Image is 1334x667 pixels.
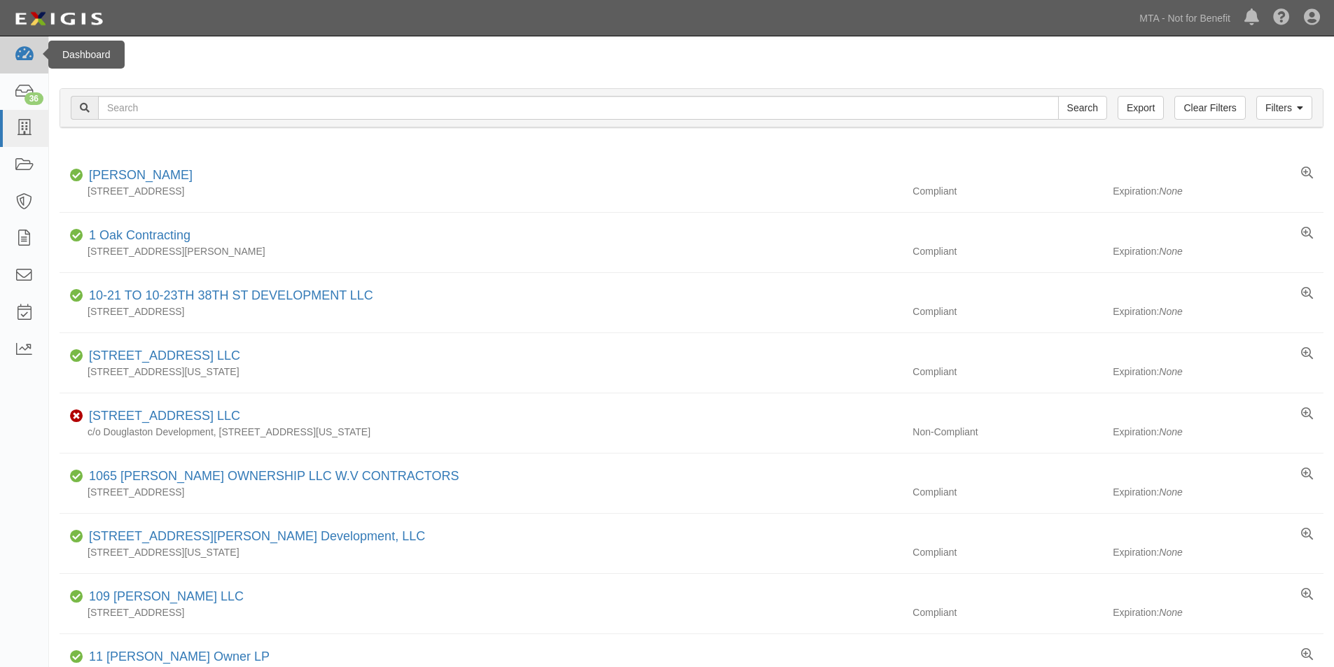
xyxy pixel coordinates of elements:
[1256,96,1312,120] a: Filters
[60,545,902,559] div: [STREET_ADDRESS][US_STATE]
[1058,96,1107,120] input: Search
[1159,306,1182,317] i: None
[1301,528,1313,542] a: View results summary
[25,92,43,105] div: 36
[70,291,83,301] i: Compliant
[83,287,373,305] div: 10-21 TO 10-23TH 38TH ST DEVELOPMENT LLC
[83,347,240,365] div: 1065 Atlantic Avenue LLC
[1301,227,1313,241] a: View results summary
[1301,648,1313,662] a: View results summary
[89,168,193,182] a: [PERSON_NAME]
[1159,547,1182,558] i: None
[1113,605,1323,619] div: Expiration:
[902,184,1113,198] div: Compliant
[902,545,1113,559] div: Compliant
[1174,96,1245,120] a: Clear Filters
[70,532,83,542] i: Compliant
[89,349,240,363] a: [STREET_ADDRESS] LLC
[70,351,83,361] i: Compliant
[60,244,902,258] div: [STREET_ADDRESS][PERSON_NAME]
[89,469,459,483] a: 1065 [PERSON_NAME] OWNERSHIP LLC W.V CONTRACTORS
[1159,486,1182,498] i: None
[11,6,107,31] img: Logo
[89,228,190,242] a: 1 Oak Contracting
[1113,365,1323,379] div: Expiration:
[1113,184,1323,198] div: Expiration:
[70,472,83,482] i: Compliant
[83,588,244,606] div: 109 Montgomery LLC
[902,304,1113,318] div: Compliant
[902,244,1113,258] div: Compliant
[1301,588,1313,602] a: View results summary
[83,468,459,486] div: 1065 FULTON OWNERSHIP LLC W.V CONTRACTORS
[70,652,83,662] i: Compliant
[902,425,1113,439] div: Non-Compliant
[89,288,373,302] a: 10-21 TO 10-23TH 38TH ST DEVELOPMENT LLC
[98,96,1059,120] input: Search
[1301,167,1313,181] a: View results summary
[83,648,270,666] div: 11 Hoyt Owner LP
[1159,246,1182,257] i: None
[1132,4,1237,32] a: MTA - Not for Benefit
[1159,366,1182,377] i: None
[902,605,1113,619] div: Compliant
[83,167,193,185] div: Lawrence Brunolli
[1301,347,1313,361] a: View results summary
[1113,425,1323,439] div: Expiration:
[48,41,125,69] div: Dashboard
[1113,485,1323,499] div: Expiration:
[60,184,902,198] div: [STREET_ADDRESS]
[1113,304,1323,318] div: Expiration:
[89,589,244,603] a: 109 [PERSON_NAME] LLC
[70,171,83,181] i: Compliant
[1113,545,1323,559] div: Expiration:
[1159,607,1182,618] i: None
[60,304,902,318] div: [STREET_ADDRESS]
[1159,185,1182,197] i: None
[60,485,902,499] div: [STREET_ADDRESS]
[1301,407,1313,421] a: View results summary
[902,485,1113,499] div: Compliant
[1113,244,1323,258] div: Expiration:
[89,529,425,543] a: [STREET_ADDRESS][PERSON_NAME] Development, LLC
[1301,468,1313,482] a: View results summary
[1159,426,1182,437] i: None
[83,227,190,245] div: 1 Oak Contracting
[70,412,83,421] i: Non-Compliant
[70,231,83,241] i: Compliant
[83,407,240,426] div: 1065 Atlantic Avenue LLC
[89,650,270,664] a: 11 [PERSON_NAME] Owner LP
[83,528,425,546] div: 108 Chambers Street Development, LLC
[1301,287,1313,301] a: View results summary
[902,365,1113,379] div: Compliant
[1118,96,1164,120] a: Export
[1273,10,1290,27] i: Help Center - Complianz
[70,592,83,602] i: Compliant
[89,409,240,423] a: [STREET_ADDRESS] LLC
[60,52,1323,71] h1: Parties
[60,365,902,379] div: [STREET_ADDRESS][US_STATE]
[60,605,902,619] div: [STREET_ADDRESS]
[60,425,902,439] div: c/o Douglaston Development, [STREET_ADDRESS][US_STATE]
